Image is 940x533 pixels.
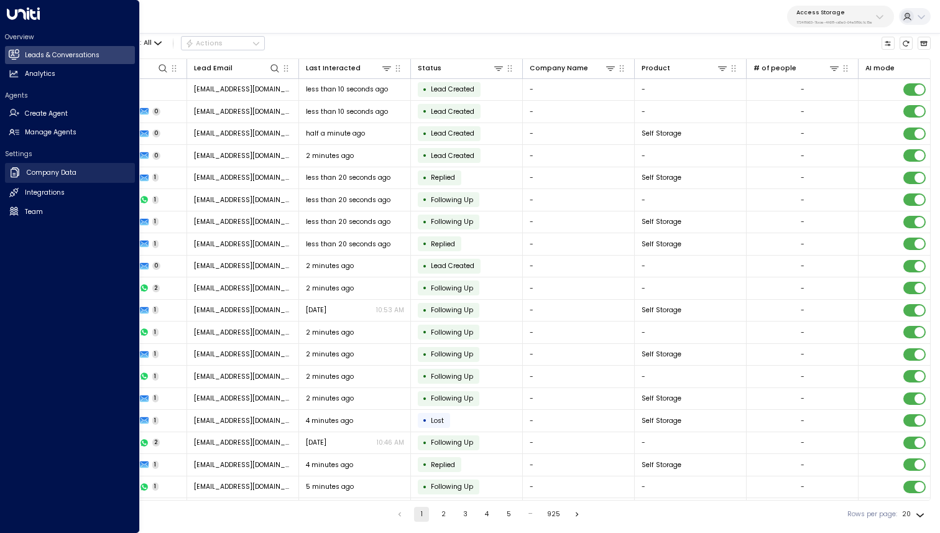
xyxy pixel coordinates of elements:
td: - [523,167,635,189]
span: Following Up [431,372,473,381]
span: 0 [152,108,161,116]
div: • [423,435,427,451]
span: 5 minutes ago [306,482,354,491]
td: - [523,388,635,410]
div: 20 [902,507,927,522]
span: Refresh [900,37,913,50]
span: Replied [431,173,455,182]
span: 2 minutes ago [306,394,354,403]
span: All [144,39,152,47]
span: 1 [152,240,159,248]
div: - [801,239,804,249]
td: - [523,454,635,476]
a: Leads & Conversations [5,46,135,64]
h2: Agents [5,91,135,100]
span: Replied [431,239,455,249]
p: 17248963-7bae-4f68-a6e0-04e589c1c15e [796,20,872,25]
span: vinoth93@hotmail.co.uk [194,350,292,359]
a: Company Data [5,163,135,183]
h2: Team [25,207,43,217]
span: Self Storage [642,173,681,182]
td: - [523,123,635,145]
span: 1 [152,306,159,314]
td: - [523,211,635,233]
div: - [801,284,804,293]
div: • [423,236,427,252]
span: Following Up [431,217,473,226]
div: - [801,350,804,359]
span: 2 [152,438,160,447]
td: - [523,101,635,123]
div: • [423,346,427,363]
span: Replied [431,460,455,470]
div: • [423,81,427,98]
div: - [801,482,804,491]
a: Integrations [5,184,135,202]
td: - [635,432,747,454]
a: Manage Agents [5,124,135,142]
button: Go to next page [569,507,584,522]
span: Lead Created [431,151,474,160]
span: 2 [152,284,160,292]
div: Lead Email [194,63,233,74]
span: 1 [152,218,159,226]
h2: Create Agent [25,109,68,119]
div: - [801,261,804,271]
a: Team [5,203,135,221]
span: 2 minutes ago [306,328,354,337]
div: - [801,438,804,447]
span: Following Up [431,328,473,337]
span: Self Storage [642,239,681,249]
td: - [523,189,635,211]
div: - [801,107,804,116]
div: Last Interacted [306,62,393,74]
div: Product [642,63,670,74]
h2: Overview [5,32,135,42]
div: Actions [185,39,223,48]
div: • [423,214,427,230]
div: • [423,192,427,208]
button: Archived Leads [918,37,931,50]
span: Yesterday [306,438,326,447]
span: 0 [152,129,161,137]
span: 1 [152,196,159,204]
div: Company Name [530,62,617,74]
div: - [801,173,804,182]
span: jaypee.sacdalan022@gmail.com [194,261,292,271]
span: 1 [152,417,159,425]
div: Last Interacted [306,63,361,74]
td: - [523,410,635,432]
div: • [423,324,427,340]
span: Following Up [431,284,473,293]
button: Access Storage17248963-7bae-4f68-a6e0-04e589c1c15e [787,6,894,27]
span: mohammedchnfa@gmail.com [194,195,292,205]
div: - [801,460,804,470]
span: 2 minutes ago [306,261,354,271]
span: 1 [152,373,159,381]
td: - [523,256,635,277]
span: half a minute ago [306,129,365,138]
div: • [423,103,427,119]
span: bronniewr@hotmail.co.uk [194,394,292,403]
span: bronniewr@hotmail.co.uk [194,372,292,381]
span: 1 [152,328,159,336]
p: 10:53 AM [376,305,404,315]
span: 1 [152,394,159,402]
div: Company Name [530,63,588,74]
div: - [801,195,804,205]
button: Go to page 2 [436,507,451,522]
div: Product [642,62,729,74]
span: Self Storage [642,217,681,226]
p: 10:46 AM [377,438,404,447]
span: 1 [152,461,159,469]
td: - [523,79,635,101]
span: asarcollins@gmail.com [194,151,292,160]
span: less than 20 seconds ago [306,239,390,249]
div: - [801,416,804,425]
div: • [423,302,427,318]
button: Go to page 3 [458,507,472,522]
span: asarcollins@gmail.com [194,107,292,116]
td: - [523,277,635,299]
span: Following Up [431,305,473,315]
div: Button group with a nested menu [181,36,265,51]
